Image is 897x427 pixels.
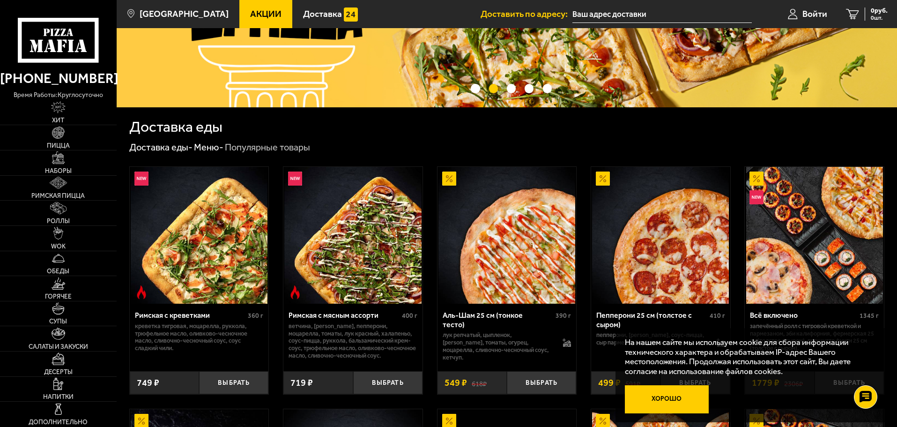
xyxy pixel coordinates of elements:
span: Роллы [47,218,70,225]
a: Меню- [194,142,223,153]
span: Обеды [47,268,69,275]
img: Римская с креветками [131,167,267,304]
img: Всё включено [746,167,883,304]
button: Выбрать [507,371,576,394]
p: креветка тигровая, моцарелла, руккола, трюфельное масло, оливково-чесночное масло, сливочно-чесно... [135,322,264,352]
button: точки переключения [471,84,480,93]
div: Популярные товары [225,142,310,154]
button: точки переключения [525,84,534,93]
button: точки переключения [543,84,552,93]
img: Новинка [749,190,764,204]
s: 618 ₽ [472,378,487,388]
span: Акции [250,9,282,18]
p: ветчина, [PERSON_NAME], пепперони, моцарелла, томаты, лук красный, халапеньо, соус-пицца, руккола... [289,322,417,360]
div: Всё включено [750,311,857,320]
span: WOK [51,243,66,250]
span: Салаты и закуски [29,344,88,350]
p: лук репчатый, цыпленок, [PERSON_NAME], томаты, огурец, моцарелла, сливочно-чесночный соус, кетчуп. [443,331,554,361]
span: Войти [802,9,827,18]
div: Римская с мясным ассорти [289,311,400,320]
button: точки переключения [489,84,498,93]
span: Наборы [45,168,72,174]
span: 410 г [710,312,725,320]
img: Новинка [288,172,302,186]
a: АкционныйНовинкаВсё включено [745,167,884,304]
a: НовинкаОстрое блюдоРимская с креветками [130,167,269,304]
span: Пицца [47,142,70,149]
p: Запечённый ролл с тигровой креветкой и пармезаном, Эби Калифорния, Фермерская 25 см (толстое с сы... [750,322,879,352]
img: Аль-Шам 25 см (тонкое тесто) [438,167,575,304]
button: Выбрать [353,371,423,394]
a: Доставка еды- [129,142,193,153]
input: Ваш адрес доставки [572,6,752,23]
a: АкционныйАль-Шам 25 см (тонкое тесто) [437,167,577,304]
span: 1345 г [860,312,879,320]
button: Хорошо [625,385,709,413]
span: Хит [52,117,64,124]
button: Выбрать [199,371,268,394]
img: Новинка [134,172,148,186]
span: Доставка [303,9,342,18]
span: Доставить по адресу: [481,9,572,18]
span: 499 ₽ [598,378,621,388]
button: точки переключения [507,84,516,93]
div: Римская с креветками [135,311,246,320]
span: Римская пицца [31,193,85,199]
img: Римская с мясным ассорти [284,167,421,304]
span: 0 руб. [871,7,888,14]
span: Десерты [44,369,73,375]
p: На нашем сайте мы используем cookie для сбора информации технического характера и обрабатываем IP... [625,337,870,376]
p: пепперони, [PERSON_NAME], соус-пицца, сыр пармезан (на борт). [596,331,707,346]
img: Пепперони 25 см (толстое с сыром) [592,167,729,304]
img: Акционный [596,172,610,186]
img: Акционный [442,172,456,186]
h1: Доставка еды [129,120,222,135]
a: АкционныйПепперони 25 см (толстое с сыром) [591,167,730,304]
span: [GEOGRAPHIC_DATA] [140,9,229,18]
div: Пепперони 25 см (толстое с сыром) [596,311,707,329]
span: 549 ₽ [445,378,467,388]
span: 749 ₽ [137,378,159,388]
span: 360 г [248,312,263,320]
span: Напитки [43,394,74,400]
span: Дополнительно [29,419,88,426]
span: Горячее [45,293,72,300]
span: 400 г [402,312,417,320]
img: Акционный [749,172,764,186]
div: Аль-Шам 25 см (тонкое тесто) [443,311,554,329]
img: Острое блюдо [288,285,302,300]
span: 0 шт. [871,15,888,21]
img: 15daf4d41897b9f0e9f617042186c801.svg [344,7,358,22]
a: НовинкаОстрое блюдоРимская с мясным ассорти [283,167,423,304]
span: Супы [49,318,67,325]
img: Острое блюдо [134,285,148,300]
span: 719 ₽ [290,378,313,388]
span: 390 г [556,312,571,320]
